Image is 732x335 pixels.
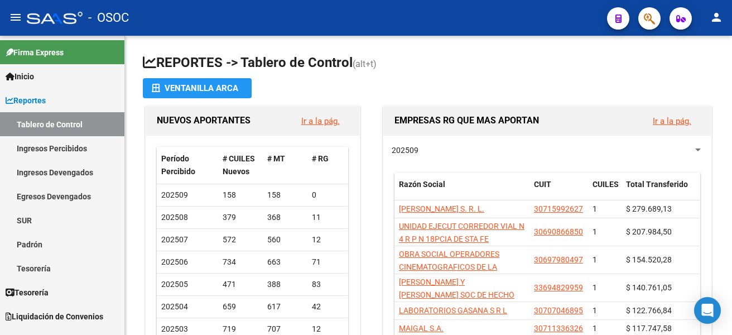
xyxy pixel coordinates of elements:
[292,111,349,131] button: Ir a la pág.
[694,297,721,324] div: Open Intercom Messenger
[223,154,255,176] span: # CUILES Nuevos
[399,222,524,256] span: UNIDAD EJECUT CORREDOR VIAL N 4 R P N 18PCIA DE STA FE CONSORCIO PUBLICO
[267,256,303,269] div: 663
[626,255,672,264] span: $ 154.520,28
[267,189,303,202] div: 158
[399,277,514,299] span: [PERSON_NAME] Y [PERSON_NAME] SOC DE HECHO
[534,283,583,292] span: 33694829959
[267,154,285,163] span: # MT
[593,227,597,236] span: 1
[223,278,258,291] div: 471
[626,204,672,213] span: $ 279.689,13
[399,180,445,189] span: Razón Social
[6,94,46,107] span: Reportes
[6,46,64,59] span: Firma Express
[529,173,588,209] datatable-header-cell: CUIT
[267,278,303,291] div: 388
[312,256,348,269] div: 71
[161,213,188,222] span: 202508
[593,306,597,315] span: 1
[353,59,377,69] span: (alt+t)
[392,146,418,155] span: 202509
[263,147,307,184] datatable-header-cell: # MT
[6,70,34,83] span: Inicio
[223,256,258,269] div: 734
[399,204,484,213] span: [PERSON_NAME] S. R. L.
[267,233,303,246] div: 560
[161,302,188,311] span: 202504
[399,306,507,315] span: LABORATORIOS GASANA S R L
[399,324,444,333] span: MAIGAL S.A.
[307,147,352,184] datatable-header-cell: # RG
[312,278,348,291] div: 83
[6,286,49,299] span: Tesorería
[223,211,258,224] div: 379
[161,257,188,266] span: 202506
[157,147,218,184] datatable-header-cell: Período Percibido
[394,115,539,126] span: EMPRESAS RG QUE MAS APORTAN
[143,78,252,98] button: Ventanilla ARCA
[710,11,723,24] mat-icon: person
[626,283,672,292] span: $ 140.761,05
[394,173,529,209] datatable-header-cell: Razón Social
[534,227,583,236] span: 30690866850
[88,6,129,30] span: - OSOC
[626,306,672,315] span: $ 122.766,84
[267,300,303,313] div: 617
[223,300,258,313] div: 659
[223,233,258,246] div: 572
[161,235,188,244] span: 202507
[301,116,340,126] a: Ir a la pág.
[593,283,597,292] span: 1
[223,189,258,202] div: 158
[312,189,348,202] div: 0
[161,190,188,199] span: 202509
[152,78,243,98] div: Ventanilla ARCA
[588,173,622,209] datatable-header-cell: CUILES
[653,116,691,126] a: Ir a la pág.
[626,180,688,189] span: Total Transferido
[593,204,597,213] span: 1
[312,154,329,163] span: # RG
[593,180,619,189] span: CUILES
[6,310,103,323] span: Liquidación de Convenios
[312,300,348,313] div: 42
[534,306,583,315] span: 30707046895
[534,255,583,264] span: 30697980497
[644,111,700,131] button: Ir a la pág.
[534,324,583,333] span: 30711336326
[161,324,188,333] span: 202503
[399,250,499,284] span: OBRA SOCIAL OPERADORES CINEMATOGRAFICOS DE LA [GEOGRAPHIC_DATA]
[9,11,22,24] mat-icon: menu
[622,173,700,209] datatable-header-cell: Total Transferido
[218,147,263,184] datatable-header-cell: # CUILES Nuevos
[161,154,195,176] span: Período Percibido
[626,324,672,333] span: $ 117.747,58
[312,233,348,246] div: 12
[312,211,348,224] div: 11
[593,255,597,264] span: 1
[157,115,251,126] span: NUEVOS APORTANTES
[267,211,303,224] div: 368
[161,280,188,289] span: 202505
[534,204,583,213] span: 30715992627
[534,180,551,189] span: CUIT
[593,324,597,333] span: 1
[143,54,714,73] h1: REPORTES -> Tablero de Control
[626,227,672,236] span: $ 207.984,50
